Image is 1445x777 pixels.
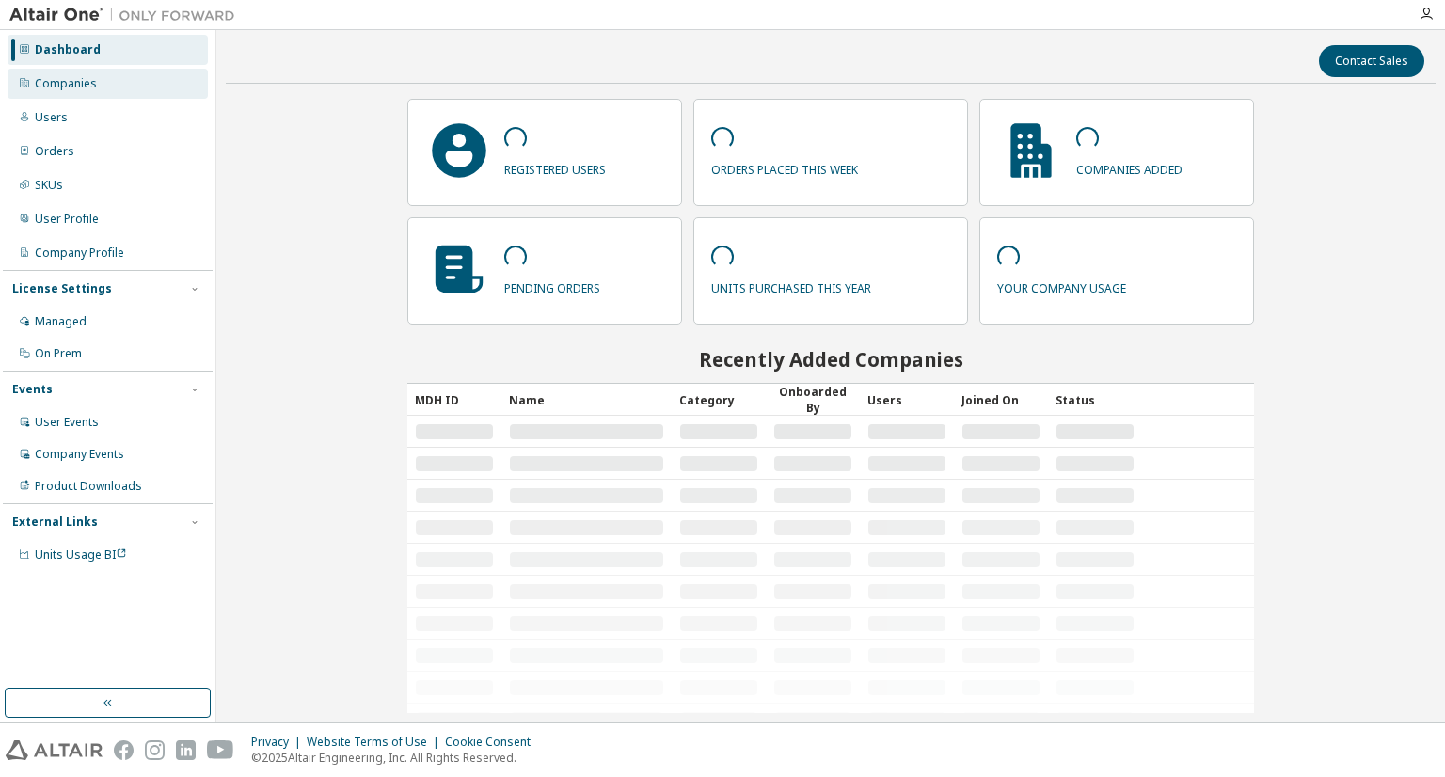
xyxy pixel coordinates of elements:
button: Contact Sales [1319,45,1424,77]
p: companies added [1076,156,1183,178]
p: registered users [504,156,606,178]
img: youtube.svg [207,740,234,760]
div: Product Downloads [35,479,142,494]
p: units purchased this year [711,275,871,296]
p: orders placed this week [711,156,858,178]
p: your company usage [997,275,1126,296]
div: Managed [35,314,87,329]
div: Cookie Consent [445,735,542,750]
p: © 2025 Altair Engineering, Inc. All Rights Reserved. [251,750,542,766]
div: SKUs [35,178,63,193]
div: Category [679,385,758,415]
div: Company Profile [35,246,124,261]
div: Website Terms of Use [307,735,445,750]
p: pending orders [504,275,600,296]
div: Privacy [251,735,307,750]
div: Users [35,110,68,125]
div: User Profile [35,212,99,227]
img: linkedin.svg [176,740,196,760]
div: MDH ID [415,385,494,415]
div: Joined On [961,385,1040,415]
div: User Events [35,415,99,430]
div: Onboarded By [773,384,852,416]
img: altair_logo.svg [6,740,103,760]
div: Company Events [35,447,124,462]
img: Altair One [9,6,245,24]
div: Name [509,385,665,415]
div: Users [867,385,946,415]
h2: Recently Added Companies [407,347,1254,372]
div: Orders [35,144,74,159]
div: License Settings [12,281,112,296]
span: Units Usage BI [35,547,127,563]
img: instagram.svg [145,740,165,760]
div: On Prem [35,346,82,361]
div: Companies [35,76,97,91]
div: External Links [12,515,98,530]
div: Events [12,382,53,397]
div: Dashboard [35,42,101,57]
div: Status [1056,385,1135,415]
img: facebook.svg [114,740,134,760]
